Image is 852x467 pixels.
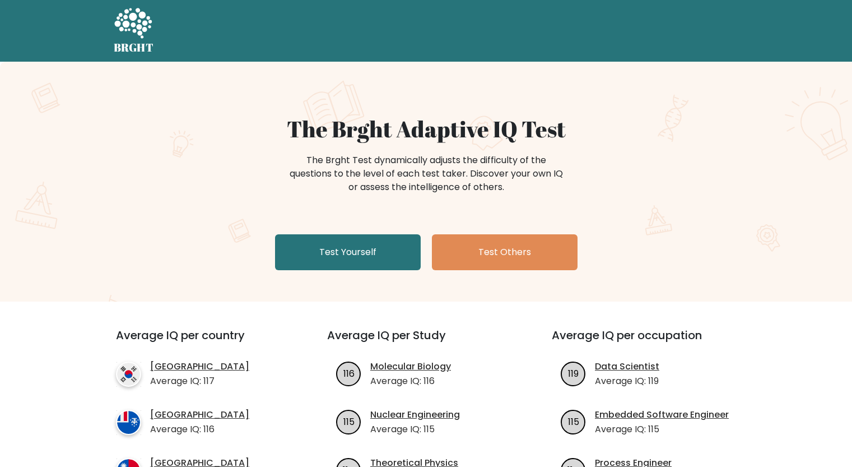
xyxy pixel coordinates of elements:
text: 115 [343,415,355,428]
a: Nuclear Engineering [370,408,460,422]
h5: BRGHT [114,41,154,54]
a: BRGHT [114,4,154,57]
img: country [116,410,141,435]
h3: Average IQ per country [116,329,287,355]
a: Data Scientist [595,360,659,373]
text: 119 [568,367,579,380]
a: Embedded Software Engineer [595,408,729,422]
h3: Average IQ per occupation [552,329,749,355]
p: Average IQ: 116 [150,423,249,436]
text: 115 [568,415,579,428]
p: Average IQ: 115 [595,423,729,436]
a: Test Yourself [275,234,421,270]
a: [GEOGRAPHIC_DATA] [150,360,249,373]
img: country [116,362,141,387]
a: Test Others [432,234,578,270]
p: Average IQ: 119 [595,374,659,388]
h1: The Brght Adaptive IQ Test [153,115,700,142]
a: [GEOGRAPHIC_DATA] [150,408,249,422]
h3: Average IQ per Study [327,329,525,355]
a: Molecular Biology [370,360,451,373]
text: 116 [343,367,355,380]
p: Average IQ: 117 [150,374,249,388]
p: Average IQ: 116 [370,374,451,388]
p: Average IQ: 115 [370,423,460,436]
div: The Brght Test dynamically adjusts the difficulty of the questions to the level of each test take... [286,154,566,194]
